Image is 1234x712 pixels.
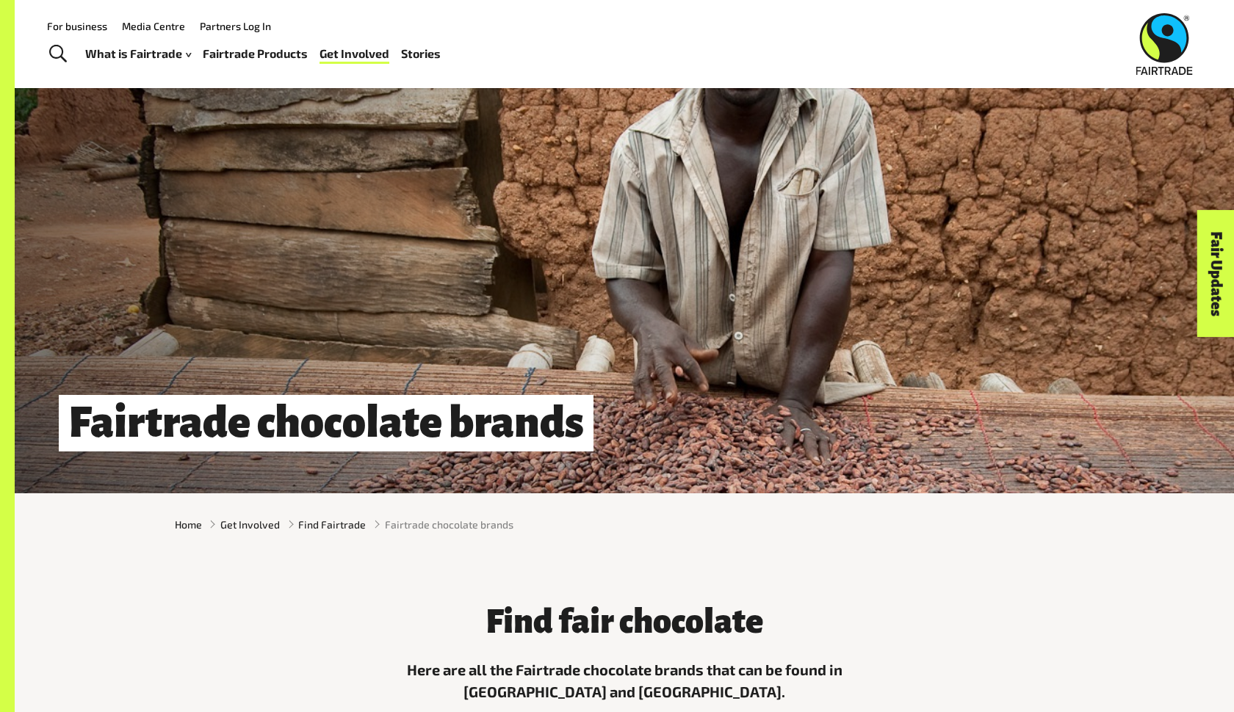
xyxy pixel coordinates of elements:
a: For business [47,20,107,32]
a: Toggle Search [40,36,76,73]
a: What is Fairtrade [85,43,191,65]
h1: Fairtrade chocolate brands [59,395,593,451]
a: Fairtrade Products [203,43,308,65]
a: Find Fairtrade [298,517,366,532]
a: Media Centre [122,20,185,32]
a: Get Involved [320,43,389,65]
a: Get Involved [220,517,280,532]
p: Here are all the Fairtrade chocolate brands that can be found in [GEOGRAPHIC_DATA] and [GEOGRAPHI... [404,658,845,702]
img: Fairtrade Australia New Zealand logo [1136,13,1193,75]
a: Stories [401,43,441,65]
span: Fairtrade chocolate brands [385,517,513,532]
a: Home [175,517,202,532]
h3: Find fair chocolate [404,603,845,640]
a: Partners Log In [200,20,271,32]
